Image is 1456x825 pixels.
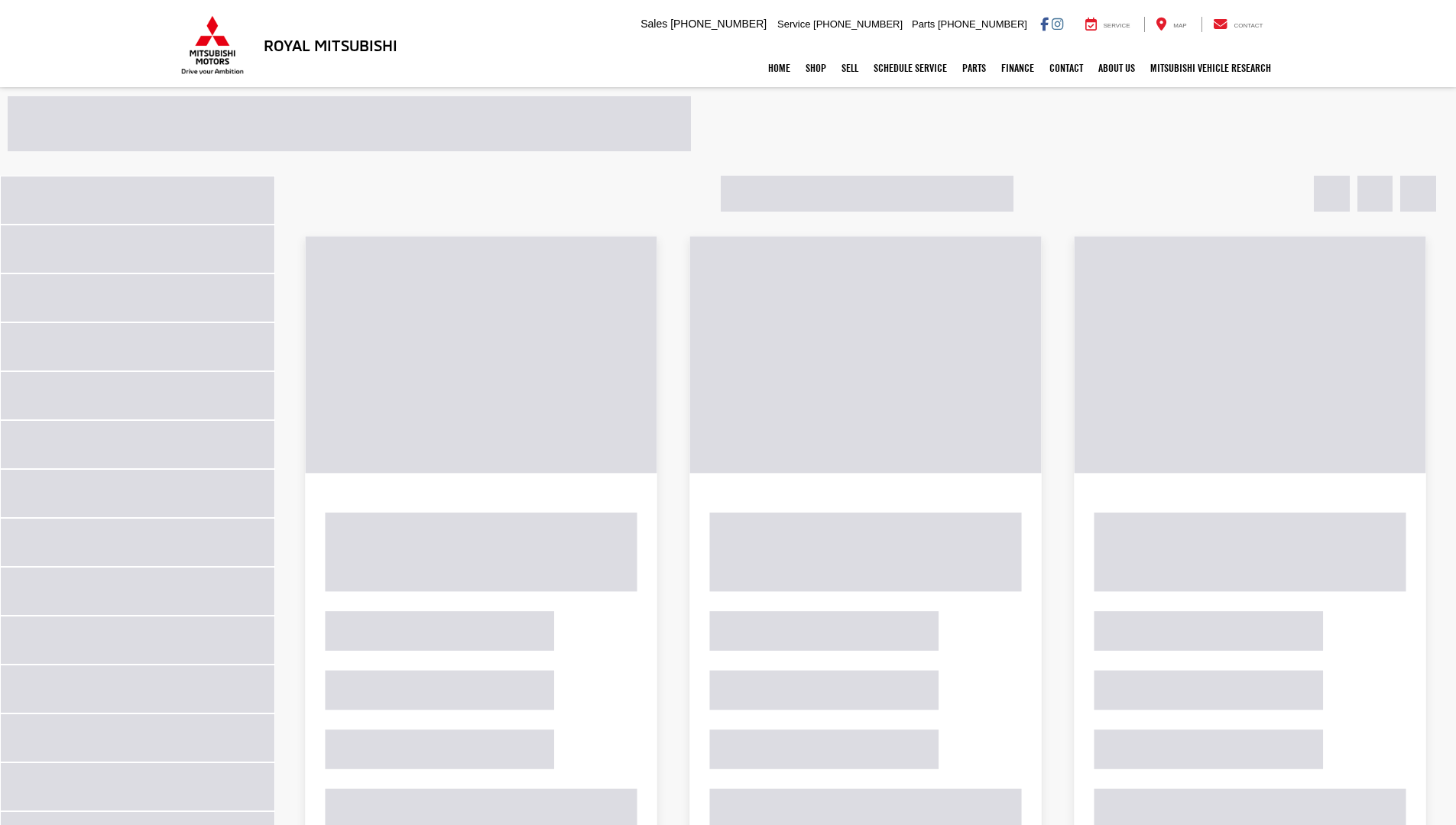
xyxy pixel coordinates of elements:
a: Map [1144,17,1198,32]
a: Home [760,49,798,87]
a: Finance [994,49,1042,87]
span: Contact [1234,22,1263,29]
img: Mitsubishi [178,15,247,75]
a: Sell [834,49,866,87]
a: Contact [1201,17,1275,32]
a: Instagram: Click to visit our Instagram page [1052,18,1063,30]
a: Mitsubishi Vehicle Research [1143,49,1279,87]
span: Sales [640,18,667,30]
span: Service [1104,22,1130,29]
span: [PHONE_NUMBER] [670,18,767,30]
a: Facebook: Click to visit our Facebook page [1040,18,1049,30]
span: Parts [912,18,935,30]
a: About Us [1091,49,1143,87]
a: Contact [1042,49,1091,87]
span: Map [1173,22,1186,29]
a: Parts: Opens in a new tab [955,49,994,87]
h3: Royal Mitsubishi [264,37,397,53]
span: Service [777,18,810,30]
span: [PHONE_NUMBER] [813,18,903,30]
span: [PHONE_NUMBER] [938,18,1027,30]
a: Service [1074,17,1142,32]
a: Shop [798,49,834,87]
a: Schedule Service: Opens in a new tab [866,49,955,87]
